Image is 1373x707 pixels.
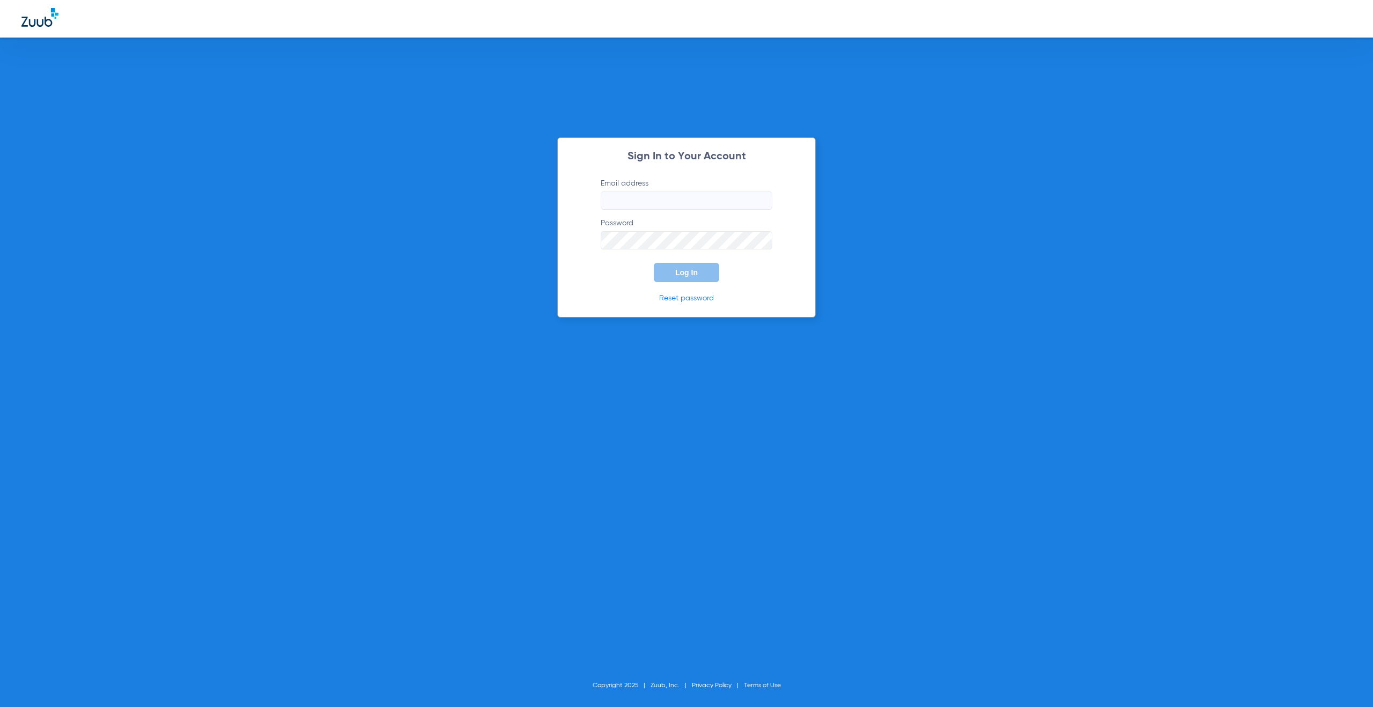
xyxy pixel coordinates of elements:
li: Copyright 2025 [593,680,651,691]
a: Reset password [659,294,714,302]
li: Zuub, Inc. [651,680,692,691]
input: Email address [601,192,772,210]
button: Log In [654,263,719,282]
input: Password [601,231,772,249]
label: Password [601,218,772,249]
h2: Sign In to Your Account [585,151,788,162]
label: Email address [601,178,772,210]
a: Terms of Use [744,682,781,689]
img: Zuub Logo [21,8,58,27]
iframe: Chat Widget [1319,656,1373,707]
a: Privacy Policy [692,682,732,689]
span: Log In [675,268,698,277]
